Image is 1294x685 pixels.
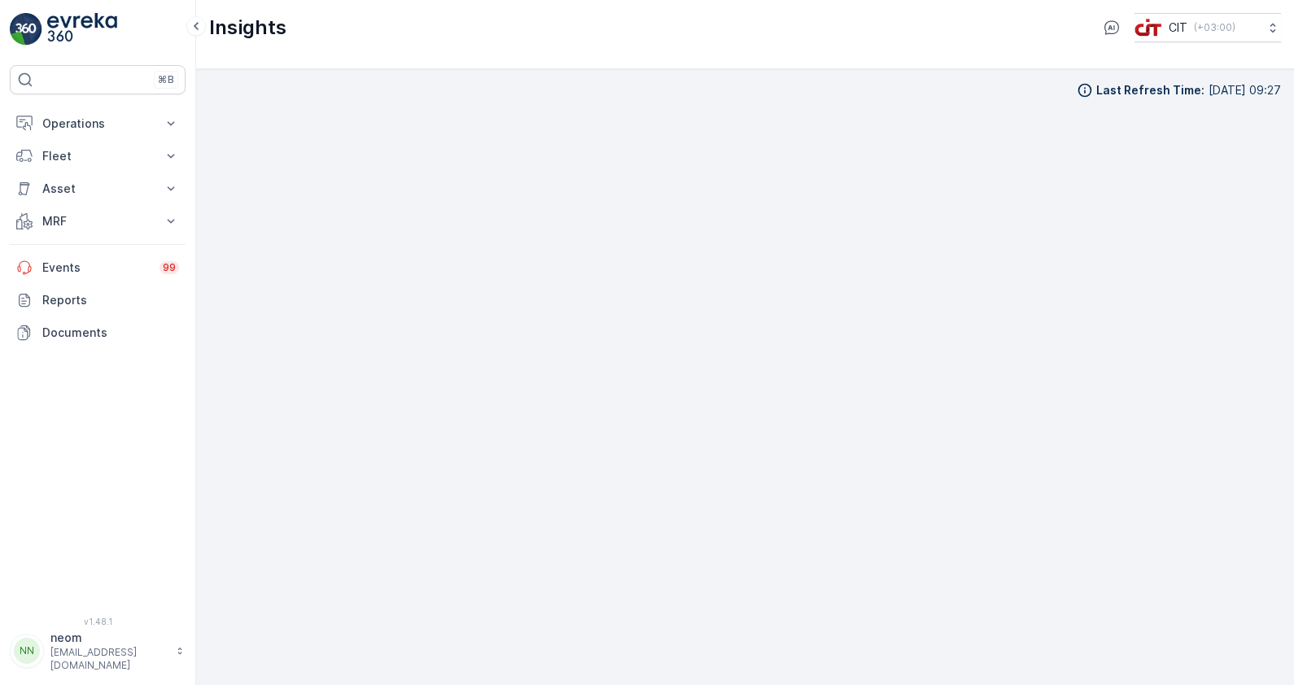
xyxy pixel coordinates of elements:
img: cit-logo_pOk6rL0.png [1134,19,1162,37]
button: MRF [10,205,186,238]
p: [EMAIL_ADDRESS][DOMAIN_NAME] [50,646,168,672]
button: Operations [10,107,186,140]
p: Fleet [42,148,153,164]
p: Operations [42,116,153,132]
p: [DATE] 09:27 [1209,82,1281,98]
img: logo [10,13,42,46]
p: ( +03:00 ) [1194,21,1235,34]
span: v 1.48.1 [10,617,186,626]
p: Insights [209,15,286,41]
p: Reports [42,292,179,308]
a: Documents [10,316,186,349]
p: Documents [42,325,179,341]
button: NNneom[EMAIL_ADDRESS][DOMAIN_NAME] [10,630,186,672]
p: ⌘B [158,73,174,86]
button: Fleet [10,140,186,172]
p: MRF [42,213,153,229]
p: Last Refresh Time : [1096,82,1204,98]
p: Events [42,260,150,276]
p: CIT [1169,20,1187,36]
p: neom [50,630,168,646]
button: CIT(+03:00) [1134,13,1281,42]
a: Events99 [10,251,186,284]
div: NN [14,638,40,664]
p: 99 [163,261,176,274]
a: Reports [10,284,186,316]
button: Asset [10,172,186,205]
p: Asset [42,181,153,197]
img: logo_light-DOdMpM7g.png [47,13,117,46]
